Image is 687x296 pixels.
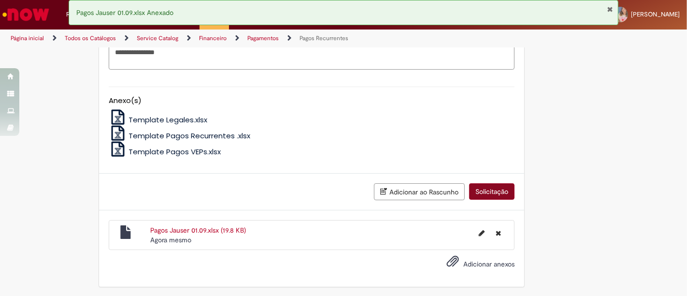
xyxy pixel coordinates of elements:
a: Página inicial [11,34,44,42]
button: Fechar Notificação [607,5,613,13]
span: Agora mesmo [150,236,191,244]
button: Excluir Pagos Jauser 01.09.xlsx [490,225,507,241]
a: Pagos Recurrentes [300,34,348,42]
span: [PERSON_NAME] [631,10,680,18]
textarea: Descrição [109,44,515,70]
span: Requisições [66,10,100,19]
time: 29/08/2025 11:13:59 [150,236,191,244]
h5: Anexo(s) [109,97,515,105]
ul: Trilhas de página [7,30,451,47]
span: Adicionar anexos [463,260,515,268]
a: Template Pagos VEPs.xlsx [109,147,221,157]
a: Financeiro [199,34,227,42]
a: Service Catalog [137,34,178,42]
button: Adicionar ao Rascunho [374,183,465,200]
span: Template Legales.xlsx [129,115,207,125]
img: ServiceNow [1,5,51,24]
a: Template Pagos Recurrentes .xlsx [109,131,251,141]
button: Adicionar anexos [444,252,461,275]
a: Todos os Catálogos [65,34,116,42]
span: Pagos Jauser 01.09.xlsx Anexado [76,8,173,17]
span: Template Pagos VEPs.xlsx [129,147,221,157]
a: Pagamentos [247,34,279,42]
a: Pagos Jauser 01.09.xlsx (19.8 KB) [150,226,246,235]
a: Template Legales.xlsx [109,115,208,125]
span: Template Pagos Recurrentes .xlsx [129,131,250,141]
button: Editar nome de arquivo Pagos Jauser 01.09.xlsx [473,225,490,241]
button: Solicitação [469,183,515,200]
